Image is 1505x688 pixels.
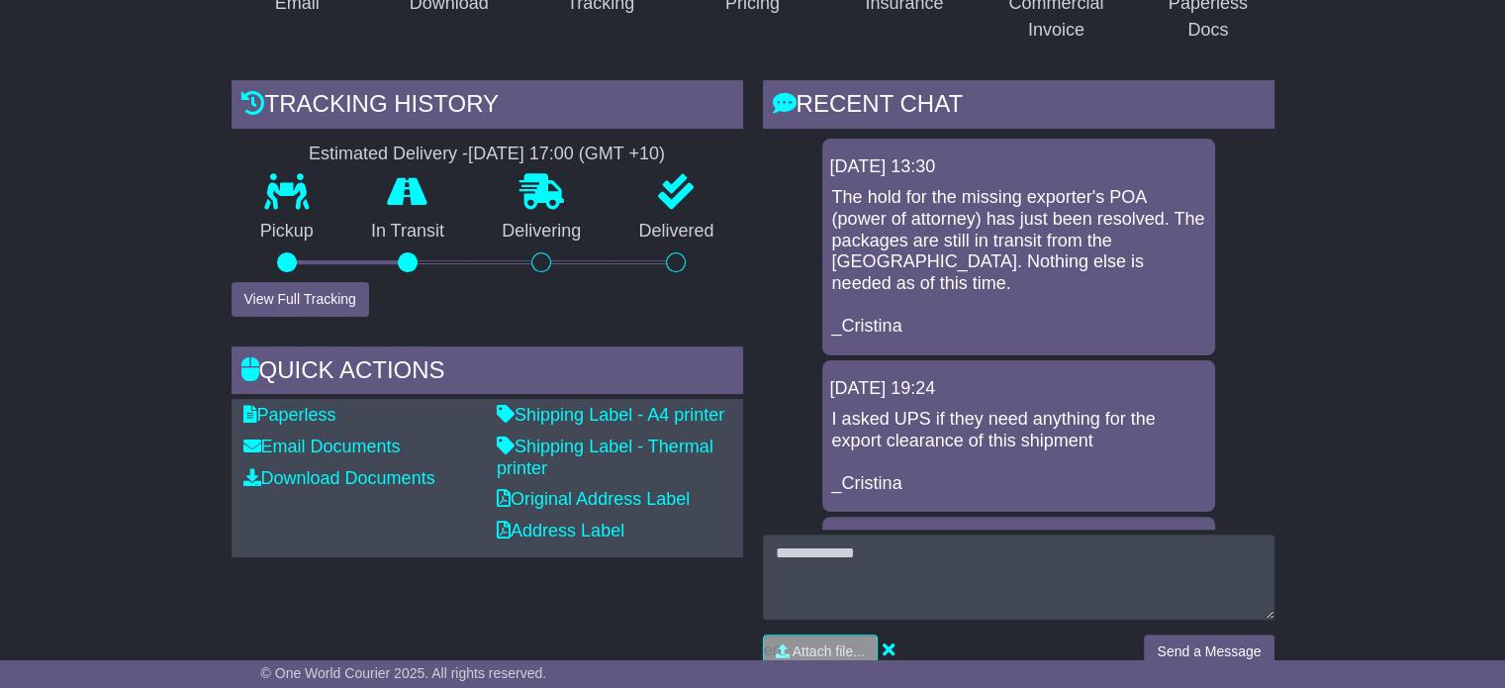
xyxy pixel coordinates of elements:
[497,405,724,425] a: Shipping Label - A4 printer
[832,187,1205,337] p: The hold for the missing exporter's POA (power of attorney) has just been resolved. The packages ...
[243,405,336,425] a: Paperless
[473,221,610,243] p: Delivering
[497,521,624,541] a: Address Label
[232,346,743,400] div: Quick Actions
[232,80,743,134] div: Tracking history
[830,156,1207,178] div: [DATE] 13:30
[342,221,473,243] p: In Transit
[497,437,713,478] a: Shipping Label - Thermal printer
[232,282,369,317] button: View Full Tracking
[830,378,1207,400] div: [DATE] 19:24
[497,489,690,509] a: Original Address Label
[261,665,547,681] span: © One World Courier 2025. All rights reserved.
[232,221,342,243] p: Pickup
[610,221,742,243] p: Delivered
[232,144,743,165] div: Estimated Delivery -
[243,468,435,488] a: Download Documents
[832,409,1205,494] p: I asked UPS if they need anything for the export clearance of this shipment _Cristina
[1144,635,1273,669] button: Send a Message
[468,144,665,165] div: [DATE] 17:00 (GMT +10)
[243,437,401,456] a: Email Documents
[763,80,1274,134] div: RECENT CHAT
